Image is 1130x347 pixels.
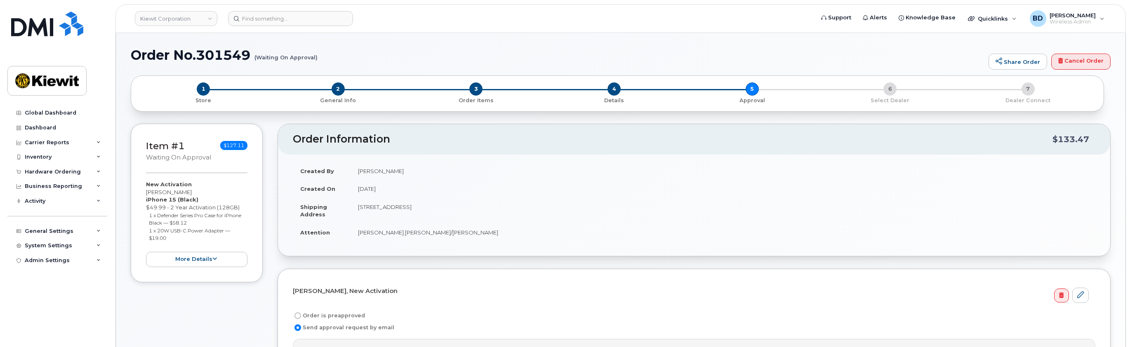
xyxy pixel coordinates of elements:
td: [PERSON_NAME] [351,162,1095,180]
p: Order Items [410,97,542,104]
a: 3 Order Items [407,96,545,104]
button: more details [146,252,247,267]
td: [STREET_ADDRESS] [351,198,1095,223]
strong: Attention [300,229,330,236]
strong: Created By [300,168,334,174]
p: General Info [273,97,404,104]
a: Item #1 [146,140,185,152]
strong: iPhone 15 (Black) [146,196,198,203]
span: 1 [197,82,210,96]
small: 1 x 20W USB-C Power Adapter — $19.00 [149,227,230,241]
small: (Waiting On Approval) [254,48,318,61]
td: [DATE] [351,180,1095,198]
a: 1 Store [138,96,269,104]
p: Details [549,97,680,104]
small: 1 x Defender Series Pro Case for iPhone Black — $58.12 [149,212,241,226]
input: Send approval request by email [294,324,301,331]
p: Store [141,97,266,104]
div: [PERSON_NAME] $49.99 - 2 Year Activation (128GB) [146,181,247,267]
span: 3 [469,82,483,96]
strong: Shipping Address [300,204,327,218]
a: 2 General Info [269,96,407,104]
span: $127.11 [220,141,247,150]
input: Order is preapproved [294,312,301,319]
a: 4 Details [545,96,683,104]
a: Share Order [989,54,1047,70]
h1: Order No.301549 [131,48,984,62]
h2: Order Information [293,134,1052,145]
strong: New Activation [146,181,192,188]
label: Send approval request by email [293,323,394,333]
h4: [PERSON_NAME], New Activation [293,288,1089,295]
div: $133.47 [1052,131,1089,147]
span: 2 [332,82,345,96]
label: Order is preapproved [293,311,365,321]
small: Waiting On Approval [146,154,211,161]
a: Cancel Order [1051,54,1111,70]
span: 4 [607,82,621,96]
td: [PERSON_NAME].[PERSON_NAME]/[PERSON_NAME] [351,223,1095,241]
strong: Created On [300,185,335,192]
